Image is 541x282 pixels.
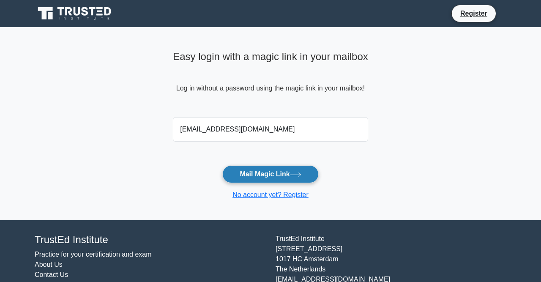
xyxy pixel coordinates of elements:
[173,117,368,142] input: Email
[35,271,68,278] a: Contact Us
[35,234,265,246] h4: TrustEd Institute
[35,251,152,258] a: Practice for your certification and exam
[455,8,492,19] a: Register
[173,47,368,114] div: Log in without a password using the magic link in your mailbox!
[232,191,309,198] a: No account yet? Register
[222,165,318,183] button: Mail Magic Link
[173,51,368,63] h4: Easy login with a magic link in your mailbox
[35,261,63,268] a: About Us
